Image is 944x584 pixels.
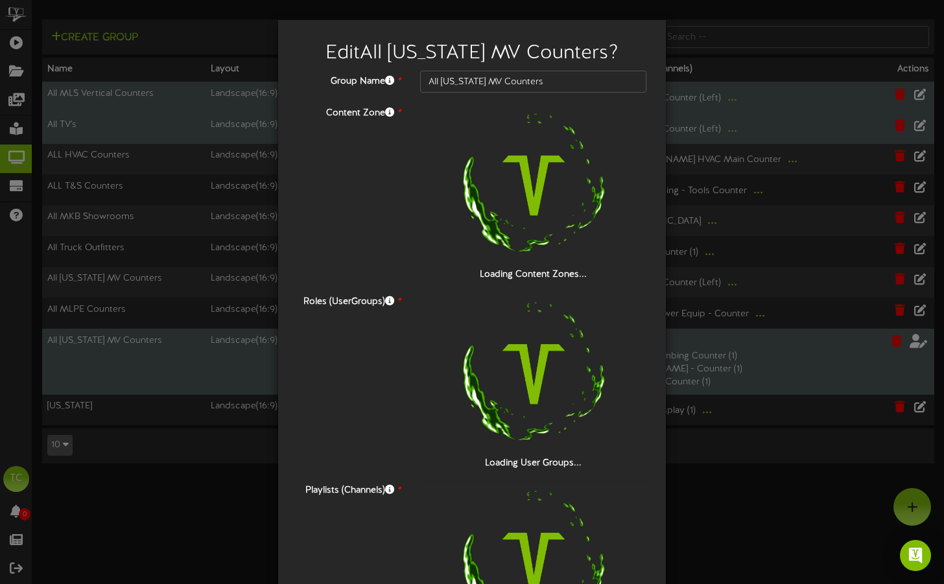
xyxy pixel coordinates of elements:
[288,480,410,497] label: Playlists (Channels)
[485,458,582,468] strong: Loading User Groups...
[298,43,646,64] h2: Edit All [US_STATE] MV Counters ?
[288,71,410,88] label: Group Name
[288,291,410,309] label: Roles (UserGroups)
[288,102,410,120] label: Content Zone
[900,540,931,571] div: Open Intercom Messenger
[451,291,617,457] img: loading-spinner-1.png
[480,270,587,279] strong: Loading Content Zones...
[420,71,646,93] input: Channel Group Name
[451,102,617,268] img: loading-spinner-1.png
